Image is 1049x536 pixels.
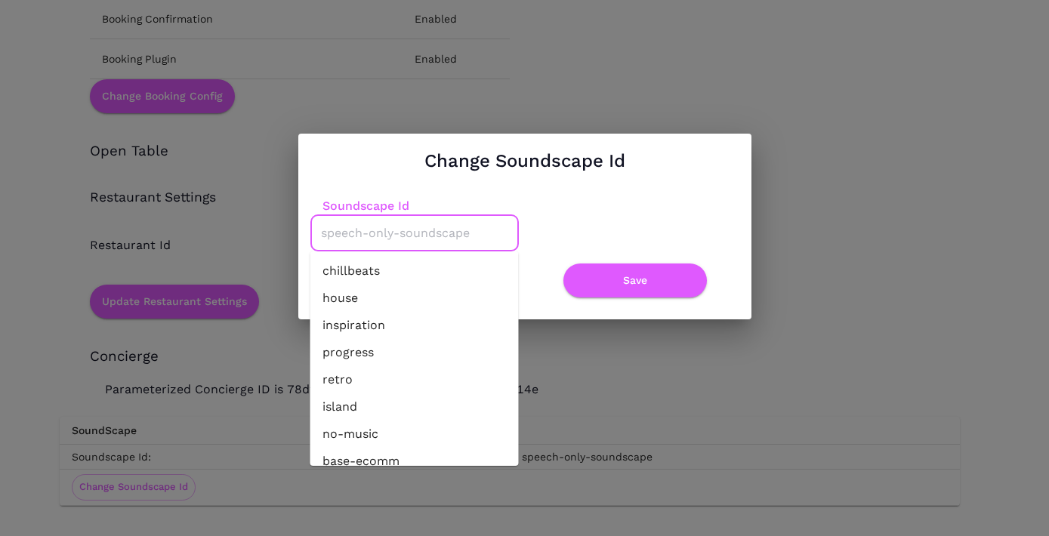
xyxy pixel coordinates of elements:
h1: Change Soundscape Id [424,146,625,176]
input: speech-only-soundscape [317,221,512,245]
li: inspiration [310,312,519,339]
li: retro [310,366,519,393]
li: progress [310,339,519,366]
li: base-ecomm [310,448,519,475]
label: Soundscape Id [310,197,519,214]
li: chillbeats [310,257,519,285]
li: island [310,393,519,420]
li: no-music [310,420,519,448]
li: house [310,285,519,312]
button: Save [563,263,707,297]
